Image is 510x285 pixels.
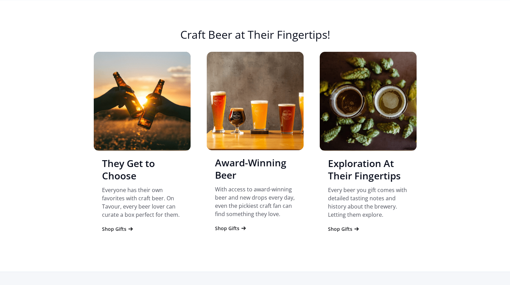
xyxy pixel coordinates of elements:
div: 3 of 4 [320,52,417,239]
a: Shop Gifts [215,225,247,232]
h2: Craft Beer at Their Fingertips! [94,28,417,48]
h3: They Get to Choose [102,157,182,182]
p: Every beer you gift comes with detailed tasting notes and history about the brewery. Letting them... [328,186,408,219]
p: Everyone has their own favorites with craft beer. On Tavour, every beer lover can curate a box pe... [102,186,182,219]
div: Shop Gifts [328,226,352,233]
div: Shop Gifts [215,225,239,232]
a: Shop Gifts [102,226,134,233]
div: carousel [94,52,417,261]
div: 1 of 4 [94,52,191,239]
h3: Award-Winning Beer [215,156,295,181]
h3: Exploration At Their Fingertips [328,157,408,182]
p: With access to award-winning beer and new drops every day, even the pickiest craft fan can find s... [215,185,295,218]
div: Shop Gifts [102,226,126,233]
div: 2 of 4 [207,52,304,239]
a: Shop Gifts [328,226,360,233]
